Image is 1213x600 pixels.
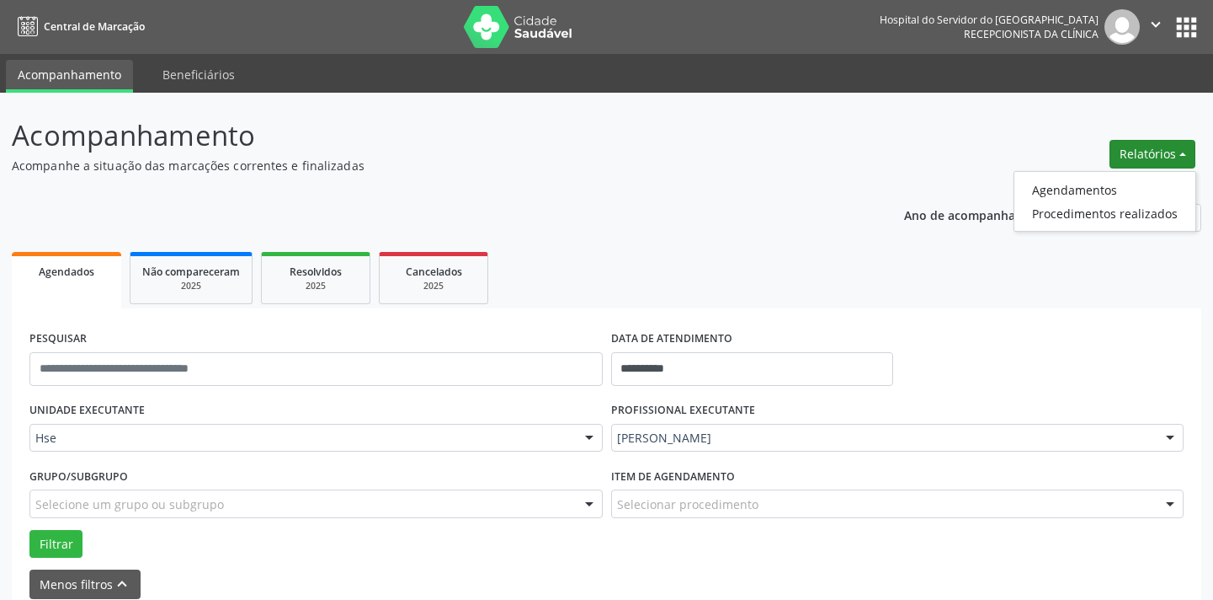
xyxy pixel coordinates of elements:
[611,326,732,352] label: DATA DE ATENDIMENTO
[29,570,141,599] button: Menos filtroskeyboard_arrow_up
[617,430,1150,447] span: [PERSON_NAME]
[391,280,476,292] div: 2025
[12,115,844,157] p: Acompanhamento
[617,496,758,513] span: Selecionar procedimento
[1014,178,1195,201] a: Agendamentos
[1172,13,1201,42] button: apps
[39,265,94,279] span: Agendados
[611,463,735,490] label: Item de agendamento
[1146,15,1165,34] i: 
[12,157,844,174] p: Acompanhe a situação das marcações correntes e finalizadas
[29,326,87,352] label: PESQUISAR
[274,280,358,292] div: 2025
[29,398,145,424] label: UNIDADE EXECUTANTE
[406,265,462,279] span: Cancelados
[142,280,240,292] div: 2025
[44,19,145,34] span: Central de Marcação
[1104,9,1140,45] img: img
[29,530,82,559] button: Filtrar
[1140,9,1172,45] button: 
[1013,171,1196,232] ul: Relatórios
[35,430,568,447] span: Hse
[1014,201,1195,225] a: Procedimentos realizados
[611,398,755,424] label: PROFISSIONAL EXECUTANTE
[904,204,1053,225] p: Ano de acompanhamento
[964,27,1099,41] span: Recepcionista da clínica
[113,575,131,593] i: keyboard_arrow_up
[29,463,128,490] label: Grupo/Subgrupo
[6,60,133,93] a: Acompanhamento
[12,13,145,40] a: Central de Marcação
[290,265,342,279] span: Resolvidos
[1109,140,1195,169] button: Relatórios
[880,13,1099,27] div: Hospital do Servidor do [GEOGRAPHIC_DATA]
[142,265,240,279] span: Não compareceram
[35,496,224,513] span: Selecione um grupo ou subgrupo
[151,60,247,89] a: Beneficiários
